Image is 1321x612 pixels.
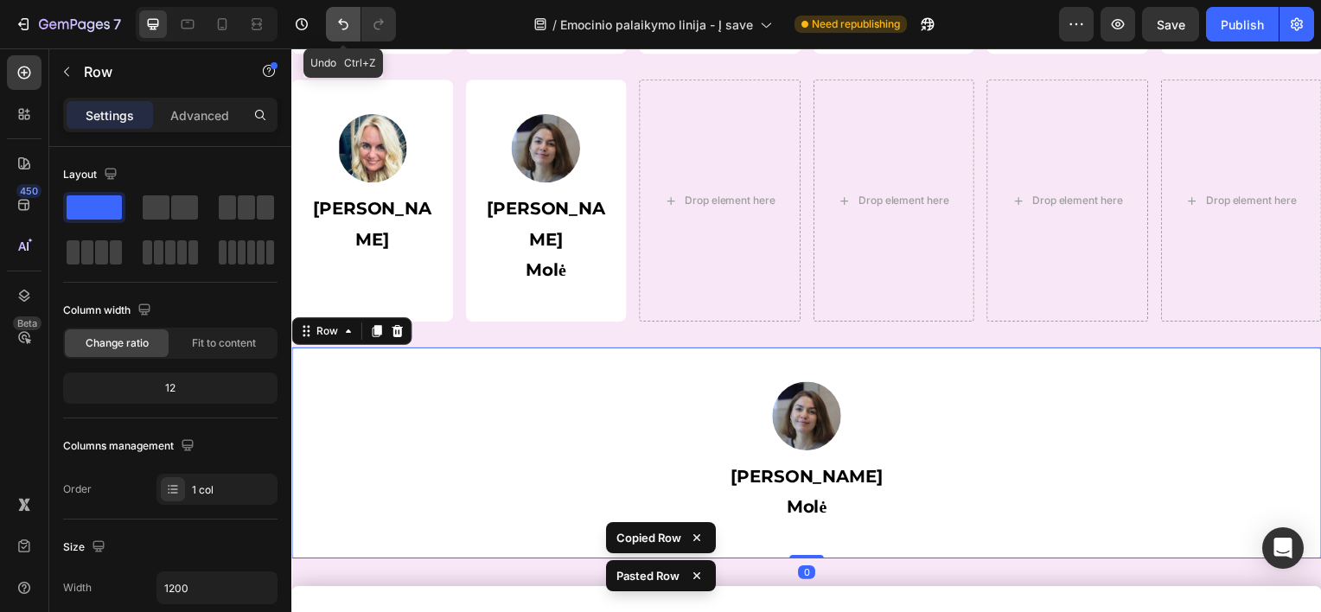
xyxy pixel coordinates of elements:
span: Emocinio palaikymo linija - Į save [560,16,753,34]
div: 12 [67,376,274,400]
iframe: Design area [291,48,1321,612]
p: Pasted Row [616,567,680,584]
div: Size [63,536,109,559]
strong: [PERSON_NAME] [443,420,596,441]
div: Beta [13,316,41,330]
div: Row [22,277,50,292]
div: 450 [16,184,41,198]
span: / [552,16,557,34]
button: Save [1142,7,1199,41]
div: Undo/Redo [326,7,396,41]
button: Publish [1206,7,1279,41]
div: Drop element here [571,146,662,160]
div: 0 [510,520,527,534]
span: Fit to content [192,335,256,351]
div: Open Intercom Messenger [1262,527,1304,569]
button: 7 [7,7,129,41]
div: 1 col [192,482,273,498]
p: 7 [113,14,121,35]
span: Change ratio [86,335,149,351]
div: Width [63,580,92,596]
div: Column width [63,299,155,322]
input: Auto [157,572,277,603]
span: Need republishing [812,16,900,32]
div: Columns management [63,435,198,458]
p: Copied Row [616,529,681,546]
strong: Molė [499,451,539,472]
span: Save [1157,17,1185,32]
p: Settings [86,106,134,124]
div: Drop element here [746,146,838,160]
img: gempages_544664222349395073-77d9114b-f84c-4e00-ab87-af1b89741800.jpg [484,335,553,405]
div: Publish [1221,16,1264,34]
p: Advanced [170,106,229,124]
div: Drop element here [921,146,1012,160]
div: Layout [63,163,121,187]
p: Row [84,61,231,82]
div: Drop element here [396,146,488,160]
div: Order [63,481,92,497]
